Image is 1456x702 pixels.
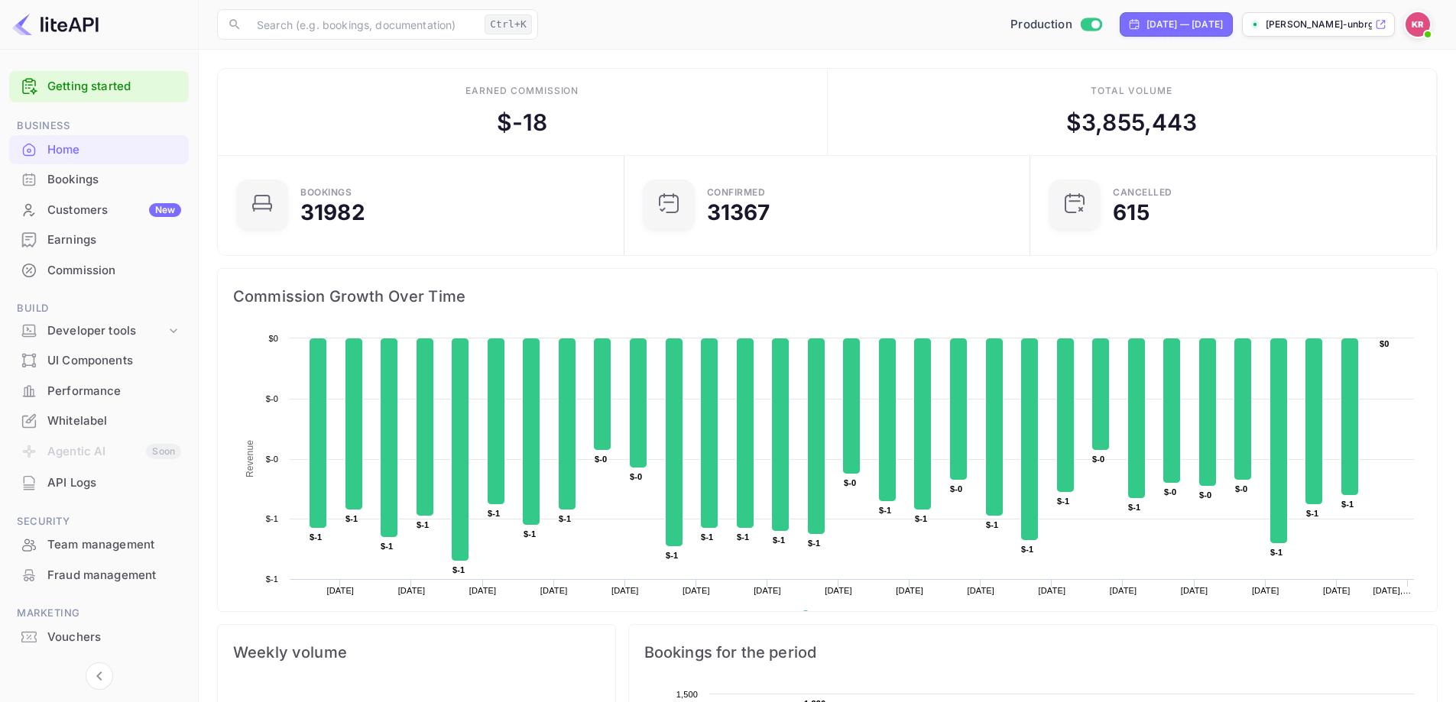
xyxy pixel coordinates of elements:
[1181,586,1208,595] text: [DATE]
[9,530,189,558] a: Team management
[47,567,181,584] div: Fraud management
[1164,487,1176,497] text: $-0
[808,539,820,548] text: $-1
[47,231,181,249] div: Earnings
[915,514,927,523] text: $-1
[266,455,278,464] text: $-0
[381,542,393,551] text: $-1
[1092,455,1104,464] text: $-0
[9,318,189,345] div: Developer tools
[1146,18,1223,31] div: [DATE] — [DATE]
[248,9,478,40] input: Search (e.g. bookings, documentation)
[1323,586,1351,595] text: [DATE]
[9,406,189,435] a: Whitelabel
[9,377,189,405] a: Performance
[9,165,189,195] div: Bookings
[644,640,1422,665] span: Bookings for the period
[149,203,181,217] div: New
[266,394,278,403] text: $-0
[488,509,500,518] text: $-1
[701,532,713,542] text: $-1
[9,165,189,193] a: Bookings
[1252,586,1279,595] text: [DATE]
[1057,497,1069,506] text: $-1
[1021,545,1033,554] text: $-1
[9,225,189,255] div: Earnings
[9,118,189,134] span: Business
[268,334,278,343] text: $0
[47,171,181,189] div: Bookings
[485,15,532,34] div: Ctrl+K
[950,484,962,493] text: $-0
[825,586,852,595] text: [DATE]
[1010,16,1072,34] span: Production
[1266,18,1372,31] p: [PERSON_NAME]-unbrg.[PERSON_NAME]...
[1380,339,1390,348] text: $0
[676,690,697,699] text: 1,500
[266,574,278,584] text: $-1
[707,188,766,197] div: Confirmed
[1341,500,1354,509] text: $-1
[844,478,856,487] text: $-0
[1004,16,1107,34] div: Switch to Sandbox mode
[1113,202,1149,223] div: 615
[9,623,189,652] div: Vouchers
[683,586,710,595] text: [DATE]
[9,377,189,406] div: Performance
[47,78,181,95] a: Getting started
[9,513,189,530] span: Security
[9,346,189,374] a: UI Components
[9,468,189,497] a: API Logs
[1066,105,1198,140] div: $ 3,855,443
[9,468,189,498] div: API Logs
[47,202,181,219] div: Customers
[398,586,426,595] text: [DATE]
[310,532,322,542] text: $-1
[9,196,189,225] div: CustomersNew
[559,514,571,523] text: $-1
[9,225,189,254] a: Earnings
[47,536,181,554] div: Team management
[9,561,189,590] div: Fraud management
[879,506,891,515] text: $-1
[417,520,429,529] text: $-1
[9,530,189,560] div: Team management
[1128,503,1140,512] text: $-1
[47,141,181,159] div: Home
[47,383,181,400] div: Performance
[9,623,189,651] a: Vouchers
[233,640,600,665] span: Weekly volume
[9,346,189,376] div: UI Components
[1113,188,1172,197] div: CANCELLED
[737,532,749,542] text: $-1
[9,300,189,317] span: Build
[1110,586,1137,595] text: [DATE]
[630,472,642,481] text: $-0
[345,514,358,523] text: $-1
[47,352,181,370] div: UI Components
[300,202,365,223] div: 31982
[666,551,678,560] text: $-1
[754,586,781,595] text: [DATE]
[465,84,579,98] div: Earned commission
[452,565,465,574] text: $-1
[497,105,548,140] div: $ -18
[1235,484,1247,493] text: $-0
[1373,586,1411,595] text: [DATE],…
[595,455,607,464] text: $-0
[1199,490,1211,500] text: $-0
[1270,548,1283,557] text: $-1
[611,586,639,595] text: [DATE]
[86,662,113,690] button: Collapse navigation
[1039,586,1066,595] text: [DATE]
[540,586,568,595] text: [DATE]
[9,71,189,102] div: Getting started
[1406,12,1430,37] img: Kobus Roux
[9,135,189,163] a: Home
[47,629,181,646] div: Vouchers
[986,520,998,529] text: $-1
[47,322,166,340] div: Developer tools
[1091,84,1172,98] div: Total volume
[773,535,785,545] text: $-1
[816,610,854,621] text: Revenue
